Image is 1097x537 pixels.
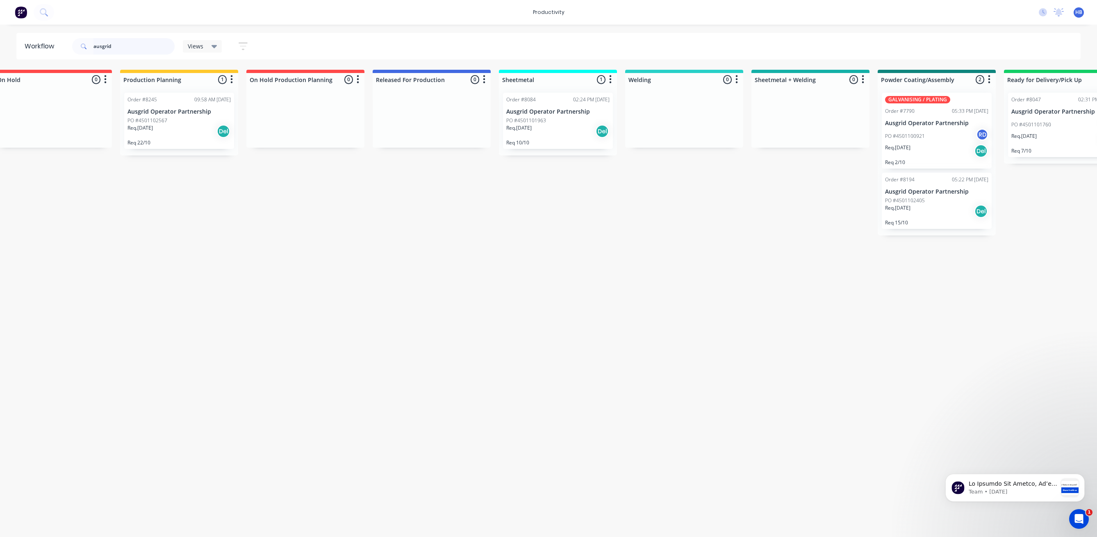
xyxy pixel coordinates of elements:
[952,107,988,115] div: 05:33 PM [DATE]
[506,124,532,132] p: Req. [DATE]
[976,128,988,141] div: RD
[952,176,988,183] div: 05:22 PM [DATE]
[127,117,167,124] p: PO #4501102567
[124,93,234,149] div: Order #824509:58 AM [DATE]Ausgrid Operator PartnershipPO #4501102567Req.[DATE]DelReq 22/10
[217,125,230,138] div: Del
[1011,121,1051,128] p: PO #4501101760
[15,6,27,18] img: Factory
[885,107,915,115] div: Order #7790
[1075,9,1082,16] span: HB
[885,144,910,151] p: Req. [DATE]
[127,124,153,132] p: Req. [DATE]
[506,117,546,124] p: PO #4501101963
[882,173,992,229] div: Order #819405:22 PM [DATE]Ausgrid Operator PartnershipPO #4501102405Req.[DATE]DelReq 15/10
[885,176,915,183] div: Order #8194
[933,457,1097,515] iframe: Intercom notifications message
[885,188,988,195] p: Ausgrid Operator Partnership
[596,125,609,138] div: Del
[885,197,925,204] p: PO #4501102405
[1069,509,1089,529] iframe: Intercom live chat
[882,93,992,169] div: GALVANISING / PLATINGOrder #779005:33 PM [DATE]Ausgrid Operator PartnershipPO #4501100921RDReq.[D...
[503,93,613,149] div: Order #808402:24 PM [DATE]Ausgrid Operator PartnershipPO #4501101963Req.[DATE]DelReq 10/10
[974,205,988,218] div: Del
[885,133,925,140] p: PO #4501100921
[974,144,988,158] div: Del
[506,139,610,146] p: Req 10/10
[529,6,569,18] div: productivity
[127,139,231,146] p: Req 22/10
[127,96,157,103] div: Order #8245
[885,219,988,226] p: Req 15/10
[93,38,175,55] input: Search for orders...
[573,96,610,103] div: 02:24 PM [DATE]
[506,108,610,115] p: Ausgrid Operator Partnership
[1086,509,1092,516] span: 1
[1011,133,1037,140] p: Req. [DATE]
[885,159,988,165] p: Req 2/10
[188,42,203,50] span: Views
[127,108,231,115] p: Ausgrid Operator Partnership
[194,96,231,103] div: 09:58 AM [DATE]
[25,41,58,51] div: Workflow
[885,120,988,127] p: Ausgrid Operator Partnership
[885,96,950,103] div: GALVANISING / PLATING
[885,204,910,212] p: Req. [DATE]
[506,96,536,103] div: Order #8084
[1011,96,1041,103] div: Order #8047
